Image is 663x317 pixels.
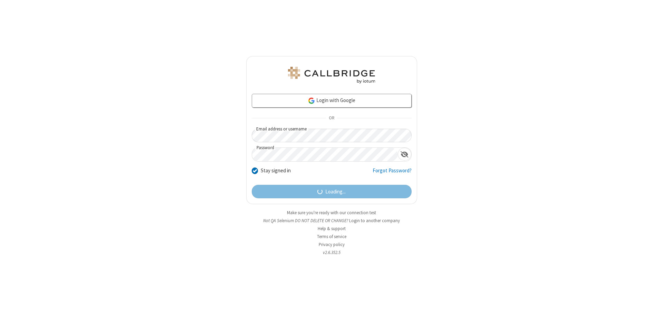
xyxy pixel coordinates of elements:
a: Privacy policy [319,242,345,247]
label: Stay signed in [261,167,291,175]
span: Loading... [325,188,346,196]
a: Forgot Password? [373,167,412,180]
span: OR [326,114,337,123]
div: Show password [398,148,411,161]
button: Loading... [252,185,412,199]
li: v2.6.352.5 [246,249,417,256]
a: Make sure you're ready with our connection test [287,210,376,216]
img: google-icon.png [308,97,315,105]
li: Not QA Selenium DO NOT DELETE OR CHANGE? [246,217,417,224]
input: Password [252,148,398,161]
a: Help & support [318,226,346,232]
button: Login to another company [349,217,400,224]
img: QA Selenium DO NOT DELETE OR CHANGE [287,67,376,83]
input: Email address or username [252,129,412,142]
a: Login with Google [252,94,412,108]
iframe: Chat [646,299,658,312]
a: Terms of service [317,234,346,239]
